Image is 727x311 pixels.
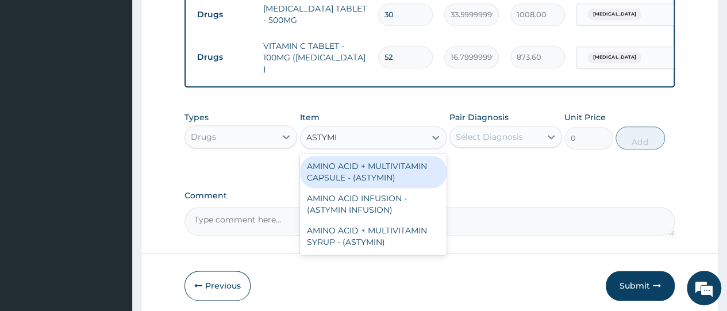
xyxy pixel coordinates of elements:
button: Add [616,126,664,149]
div: Drugs [191,131,216,143]
div: AMINO ACID INFUSION - (ASTYMIN INFUSION) [300,188,447,220]
img: d_794563401_company_1708531726252_794563401 [21,57,47,86]
label: Item [300,112,320,123]
button: Submit [606,271,675,301]
label: Comment [184,191,675,201]
button: Previous [184,271,251,301]
label: Pair Diagnosis [449,112,509,123]
label: Types [184,113,209,122]
div: Minimize live chat window [189,6,216,33]
span: We're online! [67,86,159,202]
div: AMINO ACID + MULTIVITAMIN SYRUP - (ASTYMIN) [300,220,447,252]
span: [MEDICAL_DATA] [587,52,641,63]
div: Select Diagnosis [456,131,523,143]
label: Unit Price [564,112,606,123]
span: [MEDICAL_DATA] [587,9,641,20]
td: VITAMIN C TABLET - 100MG ([MEDICAL_DATA] ) [257,34,372,80]
td: Drugs [191,4,257,25]
div: Chat with us now [60,64,193,79]
textarea: Type your message and hit 'Enter' [6,197,219,237]
div: AMINO ACID + MULTIVITAMIN CAPSULE - (ASTYMIN) [300,156,447,188]
td: Drugs [191,47,257,68]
